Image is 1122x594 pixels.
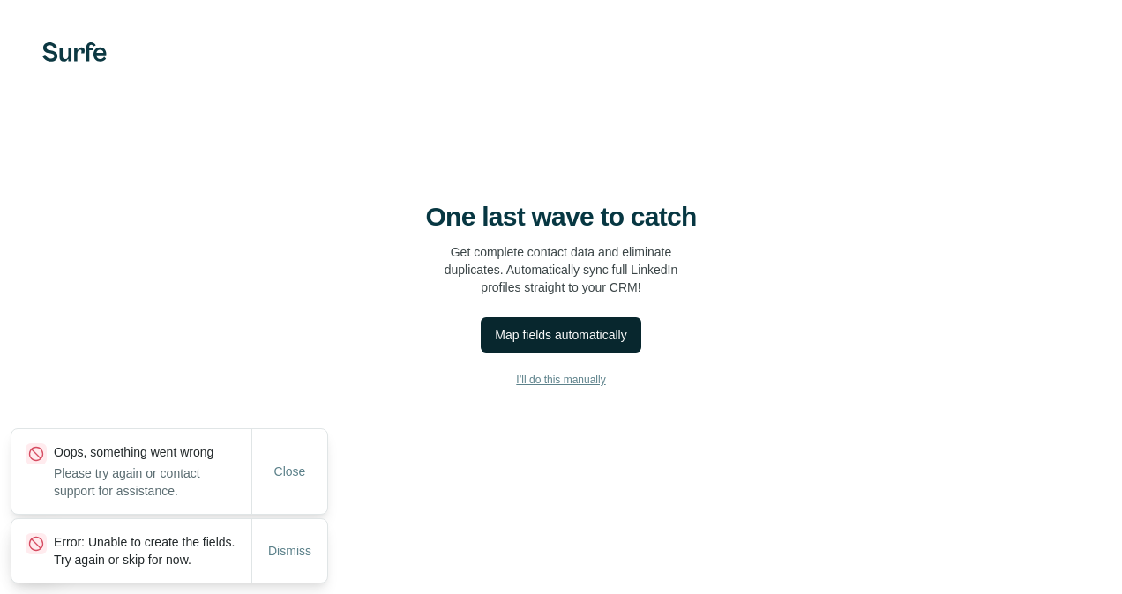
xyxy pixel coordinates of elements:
button: Map fields automatically [481,317,640,353]
p: Please try again or contact support for assistance. [54,464,251,500]
p: Error: Unable to create the fields. Try again or skip for now. [54,533,251,568]
div: Map fields automatically [495,326,626,344]
button: Dismiss [256,535,324,567]
span: Close [274,463,306,480]
span: Dismiss [268,542,311,560]
p: Oops, something went wrong [54,443,251,461]
span: I’ll do this manually [516,372,605,388]
button: I’ll do this manually [35,367,1087,393]
h4: One last wave to catch [426,201,697,233]
button: Close [262,456,318,487]
p: Get complete contact data and eliminate duplicates. Automatically sync full LinkedIn profiles str... [445,243,678,296]
img: Surfe's logo [42,42,107,62]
